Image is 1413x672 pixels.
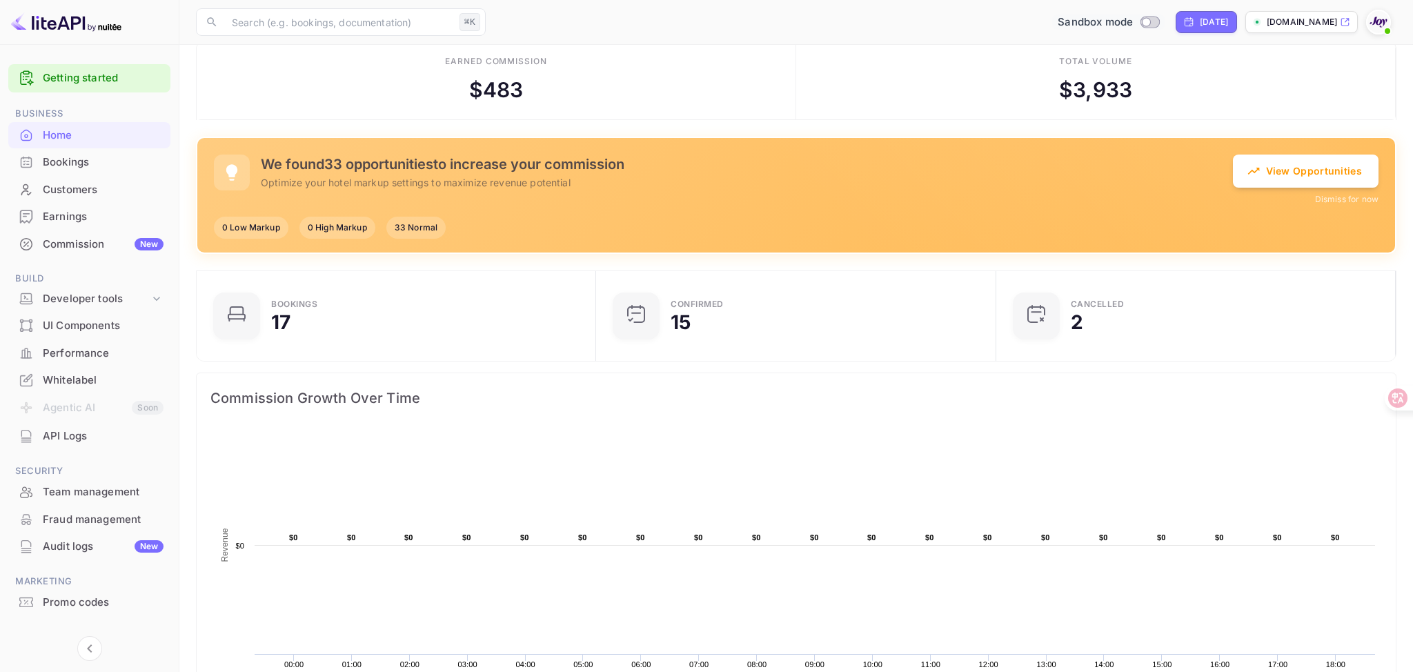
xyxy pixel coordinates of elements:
text: $0 [1041,533,1050,542]
a: API Logs [8,423,170,448]
div: Performance [8,340,170,367]
text: 14:00 [1094,660,1114,669]
span: 0 Low Markup [214,221,288,234]
text: $0 [235,542,244,550]
div: Commission [43,237,164,253]
div: Promo codes [8,589,170,616]
text: $0 [1099,533,1108,542]
div: Confirmed [671,300,724,308]
text: $0 [1331,533,1340,542]
text: 13:00 [1036,660,1056,669]
a: Fraud management [8,506,170,532]
text: 11:00 [921,660,940,669]
text: 17:00 [1268,660,1287,669]
a: Whitelabel [8,367,170,393]
div: New [135,540,164,553]
text: $0 [636,533,645,542]
a: Promo codes [8,589,170,615]
span: Security [8,464,170,479]
span: Commission Growth Over Time [210,387,1382,409]
span: Build [8,271,170,286]
div: Performance [43,346,164,362]
text: $0 [694,533,703,542]
text: $0 [578,533,587,542]
text: 04:00 [515,660,535,669]
text: $0 [520,533,529,542]
div: CANCELLED [1071,300,1125,308]
text: 09:00 [805,660,824,669]
div: Team management [43,484,164,500]
text: $0 [1157,533,1166,542]
div: 2 [1071,313,1083,332]
div: Fraud management [8,506,170,533]
div: 17 [271,313,290,332]
div: Home [8,122,170,149]
text: 02:00 [400,660,419,669]
text: 05:00 [573,660,593,669]
a: Audit logsNew [8,533,170,559]
text: $0 [1273,533,1282,542]
text: Revenue [220,528,230,562]
p: Optimize your hotel markup settings to maximize revenue potential [261,175,1233,190]
text: $0 [810,533,819,542]
text: 07:00 [689,660,709,669]
text: 15:00 [1152,660,1172,669]
div: $ 3,933 [1059,75,1132,106]
div: $ 483 [469,75,524,106]
div: Bookings [271,300,317,308]
text: $0 [867,533,876,542]
div: UI Components [43,318,164,334]
text: $0 [289,533,298,542]
div: Whitelabel [8,367,170,394]
text: 01:00 [342,660,362,669]
a: Performance [8,340,170,366]
div: Getting started [8,64,170,92]
text: 12:00 [979,660,998,669]
a: Getting started [43,70,164,86]
text: 06:00 [631,660,651,669]
div: 15 [671,313,691,332]
div: Home [43,128,164,144]
div: Customers [43,182,164,198]
text: 16:00 [1210,660,1229,669]
text: $0 [1215,533,1224,542]
div: Total volume [1059,55,1133,68]
img: LiteAPI logo [11,11,121,33]
p: [DOMAIN_NAME] [1267,16,1337,28]
div: Developer tools [8,287,170,311]
text: $0 [925,533,934,542]
div: Audit logsNew [8,533,170,560]
a: Earnings [8,204,170,229]
input: Search (e.g. bookings, documentation) [224,8,454,36]
div: Developer tools [43,291,150,307]
a: CommissionNew [8,231,170,257]
span: Business [8,106,170,121]
img: With Joy [1367,11,1390,33]
div: API Logs [43,428,164,444]
text: $0 [462,533,471,542]
a: Customers [8,177,170,202]
a: UI Components [8,313,170,338]
div: API Logs [8,423,170,450]
div: ⌘K [460,13,480,31]
div: UI Components [8,313,170,339]
a: Bookings [8,149,170,175]
button: Collapse navigation [77,636,102,661]
span: Sandbox mode [1058,14,1133,30]
text: $0 [983,533,992,542]
div: [DATE] [1200,16,1228,28]
div: Earned commission [445,55,547,68]
text: $0 [752,533,761,542]
div: Fraud management [43,512,164,528]
div: Whitelabel [43,373,164,388]
div: Earnings [43,209,164,225]
span: Marketing [8,574,170,589]
div: New [135,238,164,250]
text: 03:00 [458,660,477,669]
button: View Opportunities [1233,155,1379,188]
div: CommissionNew [8,231,170,258]
div: Customers [8,177,170,204]
a: Team management [8,479,170,504]
div: Promo codes [43,595,164,611]
text: $0 [347,533,356,542]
